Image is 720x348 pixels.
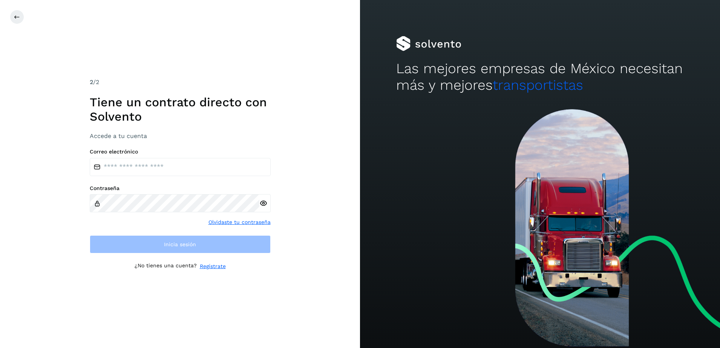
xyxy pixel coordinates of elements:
a: Olvidaste tu contraseña [208,218,271,226]
label: Contraseña [90,185,271,192]
button: Inicia sesión [90,235,271,253]
div: /2 [90,78,271,87]
label: Correo electrónico [90,149,271,155]
span: Inicia sesión [164,242,196,247]
h3: Accede a tu cuenta [90,132,271,140]
h2: Las mejores empresas de México necesitan más y mejores [396,60,684,94]
h1: Tiene un contrato directo con Solvento [90,95,271,124]
span: 2 [90,78,93,86]
span: transportistas [493,77,583,93]
a: Regístrate [200,262,226,270]
p: ¿No tienes una cuenta? [135,262,197,270]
